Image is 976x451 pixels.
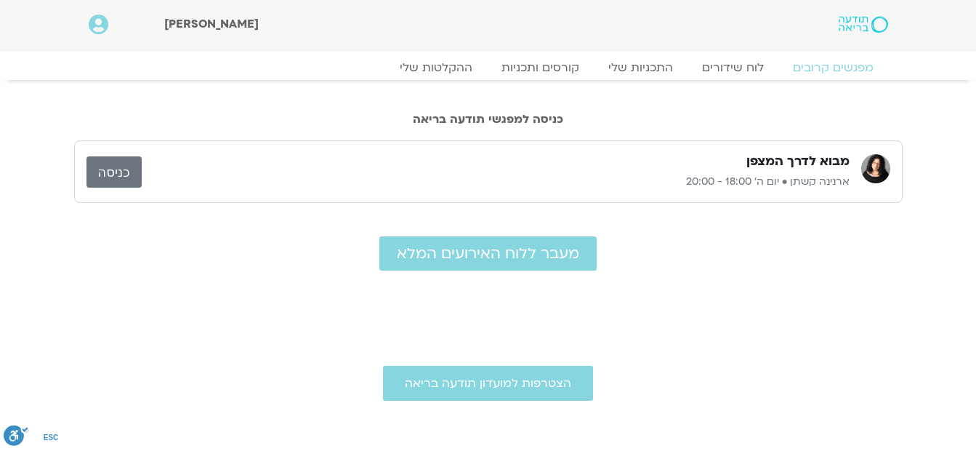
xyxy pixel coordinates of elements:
[687,60,778,75] a: לוח שידורים
[746,153,850,170] h3: מבוא לדרך המצפן
[861,154,890,183] img: ארנינה קשתן
[405,377,571,390] span: הצטרפות למועדון תודעה בריאה
[74,113,903,126] h2: כניסה למפגשי תודעה בריאה
[164,16,259,32] span: [PERSON_NAME]
[385,60,487,75] a: ההקלטות שלי
[383,366,593,401] a: הצטרפות למועדון תודעה בריאה
[379,236,597,271] a: מעבר ללוח האירועים המלא
[397,245,579,262] span: מעבר ללוח האירועים המלא
[778,60,888,75] a: מפגשים קרובים
[86,156,142,188] a: כניסה
[594,60,687,75] a: התכניות שלי
[487,60,594,75] a: קורסים ותכניות
[142,173,850,191] p: ארנינה קשתן • יום ה׳ 18:00 - 20:00
[89,60,888,75] nav: Menu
